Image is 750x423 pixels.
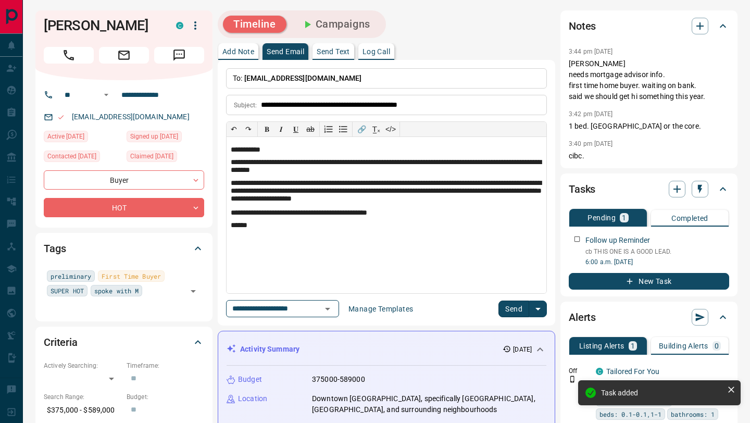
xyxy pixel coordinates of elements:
p: 1 bed. [GEOGRAPHIC_DATA] or the core. [569,121,729,132]
span: 𝐔 [293,125,298,133]
p: cb THIS ONE IS A GOOD LEAD. [585,247,729,256]
div: Thu Apr 24 2025 [44,131,121,145]
p: [DATE] [513,345,532,354]
p: 1 [622,214,626,221]
button: Timeline [223,16,286,33]
button: T̲ₓ [369,122,383,136]
button: ↶ [227,122,241,136]
p: $375,000 - $589,000 [44,402,121,419]
button: ↷ [241,122,256,136]
div: Thu Apr 24 2025 [127,151,204,165]
p: cibc. [569,151,729,161]
div: Buyer [44,170,204,190]
p: Actively Searching: [44,361,121,370]
button: Open [320,302,335,316]
p: To: [226,68,547,89]
a: [EMAIL_ADDRESS][DOMAIN_NAME] [72,113,190,121]
button: Manage Templates [342,301,419,317]
button: ab [303,122,318,136]
button: 𝐔 [289,122,303,136]
span: Claimed [DATE] [130,151,173,161]
p: [PERSON_NAME] needs mortgage advisor info. first time home buyer. waiting on bank. said we should... [569,58,729,102]
div: Tue Jun 10 2025 [44,151,121,165]
div: Thu Apr 24 2025 [127,131,204,145]
p: Location [238,393,267,404]
p: Pending [587,214,616,221]
span: SUPER HOT [51,285,84,296]
button: Bullet list [336,122,351,136]
div: condos.ca [596,368,603,375]
svg: Email Valid [57,114,65,121]
h1: [PERSON_NAME] [44,17,160,34]
p: Send Email [267,48,304,55]
h2: Alerts [569,309,596,326]
span: Message [154,47,204,64]
p: Off [569,366,590,376]
div: Tags [44,236,204,261]
p: 3:44 pm [DATE] [569,48,613,55]
button: 𝑰 [274,122,289,136]
p: Budget [238,374,262,385]
span: [EMAIL_ADDRESS][DOMAIN_NAME] [244,74,362,82]
span: Call [44,47,94,64]
span: First Time Buyer [102,271,161,281]
p: Listing Alerts [579,342,624,350]
h2: Criteria [44,334,78,351]
p: Activity Summary [240,344,299,355]
span: Email [99,47,149,64]
span: Signed up [DATE] [130,131,178,142]
p: Send Text [317,48,350,55]
span: spoke with M [94,285,139,296]
button: 𝐁 [259,122,274,136]
p: Building Alerts [659,342,708,350]
button: Send [498,301,529,317]
div: Task added [601,389,723,397]
p: 6:00 a.m. [DATE] [585,257,729,267]
span: preliminary [51,271,91,281]
svg: Push Notification Only [569,376,576,383]
h2: Tags [44,240,66,257]
div: Alerts [569,305,729,330]
p: Budget: [127,392,204,402]
h2: Notes [569,18,596,34]
div: Notes [569,14,729,39]
div: Tasks [569,177,729,202]
p: Timeframe: [127,361,204,370]
p: 3:42 pm [DATE] [569,110,613,118]
p: 1 [631,342,635,350]
span: Contacted [DATE] [47,151,96,161]
p: Search Range: [44,392,121,402]
p: Completed [671,215,708,222]
div: HOT [44,198,204,217]
div: Activity Summary[DATE] [227,340,546,359]
button: Open [186,284,201,298]
div: condos.ca [176,22,183,29]
h2: Tasks [569,181,595,197]
button: Numbered list [321,122,336,136]
p: Add Note [222,48,254,55]
a: Tailored For You [606,367,659,376]
p: 0 [715,342,719,350]
p: Subject: [234,101,257,110]
p: 375000-589000 [312,374,365,385]
button: Campaigns [291,16,381,33]
button: 🔗 [354,122,369,136]
p: Follow up Reminder [585,235,650,246]
p: Downtown [GEOGRAPHIC_DATA], specifically [GEOGRAPHIC_DATA], [GEOGRAPHIC_DATA], and surrounding ne... [312,393,546,415]
div: split button [498,301,547,317]
button: Open [100,89,113,101]
s: ab [306,125,315,133]
span: Active [DATE] [47,131,84,142]
div: Criteria [44,330,204,355]
button: </> [383,122,398,136]
button: New Task [569,273,729,290]
p: Log Call [362,48,390,55]
p: 3:40 pm [DATE] [569,140,613,147]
